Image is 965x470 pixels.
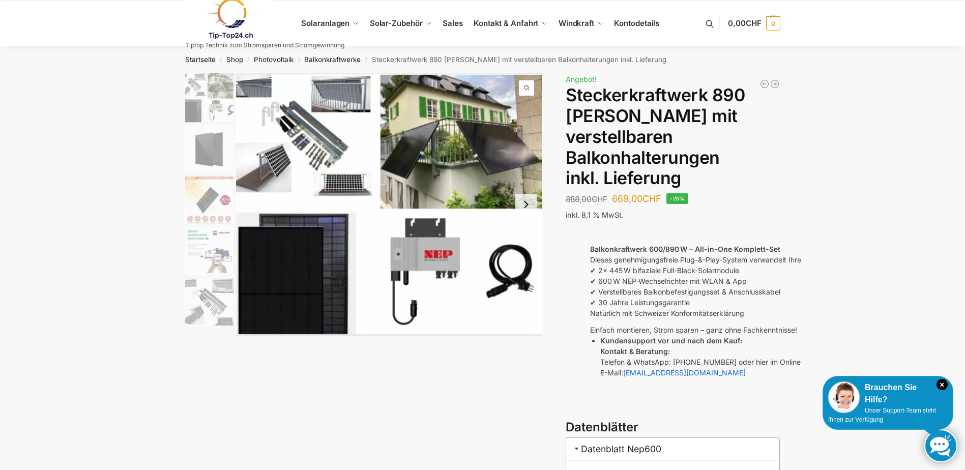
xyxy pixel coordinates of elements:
[766,16,780,31] span: 0
[185,125,233,173] img: Maysun
[610,1,663,46] a: Kontodetails
[566,75,597,83] span: Angebot!
[243,56,254,64] span: /
[728,8,780,39] a: 0,00CHF 0
[254,55,294,64] a: Photovoltaik
[515,194,537,215] button: Next slide
[236,73,542,336] a: 860 Watt Komplett mit BalkonhalterungKomplett mit Balkonhalterung
[167,46,798,73] nav: Breadcrumb
[566,419,780,436] h3: Datenblätter
[554,1,608,46] a: Windkraft
[614,18,659,28] span: Kontodetails
[600,336,742,345] strong: Kundensupport vor und nach dem Kauf:
[438,1,467,46] a: Sales
[759,79,770,89] a: Mega XXL 1780 Watt Steckerkraftwerk Genehmigungsfrei.
[728,18,761,28] span: 0,00
[746,18,762,28] span: CHF
[612,193,661,204] bdi: 669,00
[828,407,936,423] span: Unser Support-Team steht Ihnen zur Verfügung
[470,1,552,46] a: Kontakt & Anfahrt
[216,56,226,64] span: /
[559,18,594,28] span: Windkraft
[185,55,216,64] a: Startseite
[361,56,371,64] span: /
[304,55,361,64] a: Balkonkraftwerke
[185,73,233,123] img: Komplett mit Balkonhalterung
[600,347,670,356] strong: Kontakt & Beratung:
[666,193,688,204] span: -25%
[443,18,463,28] span: Sales
[474,18,538,28] span: Kontakt & Anfahrt
[937,379,948,390] i: Schließen
[185,42,344,48] p: Tiptop Technik zum Stromsparen und Stromgewinnung
[590,245,780,253] strong: Balkonkraftwerk 600/890 W – All-in-One Komplett-Set
[623,368,746,377] a: [EMAIL_ADDRESS][DOMAIN_NAME]
[592,194,607,204] span: CHF
[294,56,304,64] span: /
[828,381,860,413] img: Customer service
[226,55,243,64] a: Shop
[566,437,780,460] h3: Datenblatt Nep600
[566,85,780,189] h1: Steckerkraftwerk 890 [PERSON_NAME] mit verstellbaren Balkonhalterungen inkl. Lieferung
[185,176,233,224] img: Bificial 30 % mehr Leistung
[185,278,233,326] img: Aufstaenderung-Balkonkraftwerk_713x
[236,73,542,336] img: Komplett mit Balkonhalterung
[566,194,607,204] bdi: 888,00
[770,79,780,89] a: Balkonkraftwerk 445/600 Watt Bificial
[370,18,423,28] span: Solar-Zubehör
[828,381,948,406] div: Brauchen Sie Hilfe?
[642,193,661,204] span: CHF
[566,211,624,219] span: inkl. 8,1 % MwSt.
[366,1,436,46] a: Solar-Zubehör
[185,227,233,275] img: H2c172fe1dfc145729fae6a5890126e09w.jpg_960x960_39c920dd-527c-43d8-9d2f-57e1d41b5fed_1445x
